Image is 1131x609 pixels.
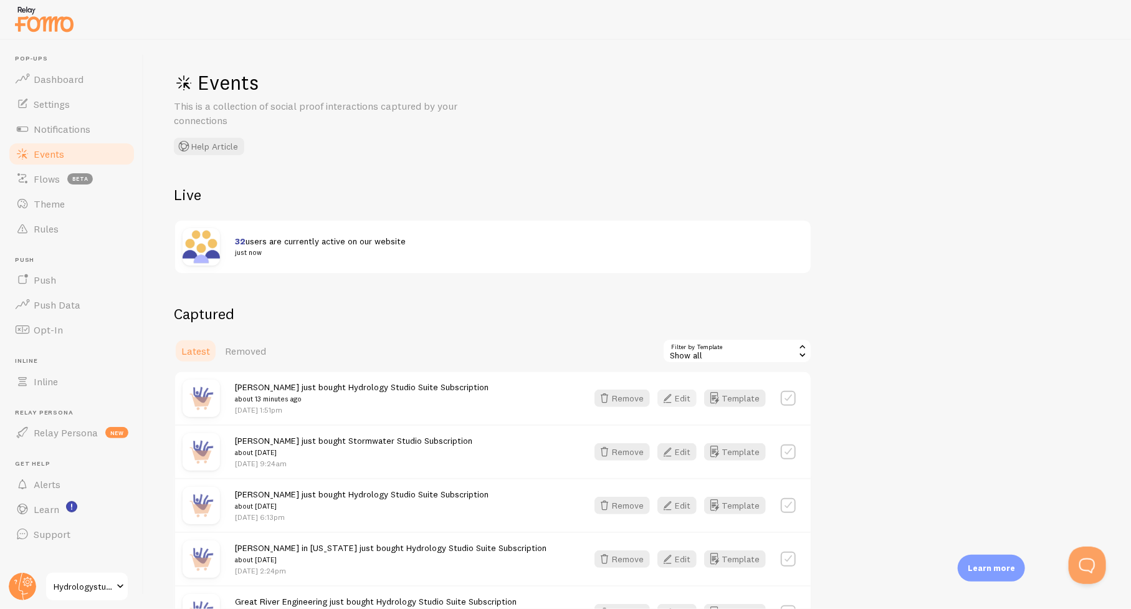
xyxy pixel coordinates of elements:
span: Push [15,256,136,264]
a: Edit [657,497,704,514]
button: Remove [594,550,650,568]
span: Hydrologystudio [54,579,113,594]
div: Show all [662,338,812,363]
span: Flows [34,173,60,185]
small: about 13 minutes ago [235,393,489,405]
button: Edit [657,390,697,407]
a: Edit [657,550,704,568]
span: [PERSON_NAME] just bought Hydrology Studio Suite Subscription [235,489,489,512]
button: Template [704,497,766,514]
a: Push [7,267,136,292]
button: Template [704,550,766,568]
a: Removed [217,338,274,363]
span: new [105,427,128,438]
a: Notifications [7,117,136,141]
p: [DATE] 2:24pm [235,565,546,576]
small: about [DATE] [235,501,489,512]
span: Push Data [34,299,80,311]
h1: Events [174,70,548,95]
span: Events [34,148,64,160]
a: Settings [7,92,136,117]
p: Learn more [968,562,1015,574]
span: Removed [225,345,266,357]
a: Inline [7,369,136,394]
a: Alerts [7,472,136,497]
span: beta [67,173,93,185]
a: Support [7,522,136,547]
span: Theme [34,198,65,210]
div: Learn more [958,555,1025,582]
span: Settings [34,98,70,110]
a: Relay Persona new [7,420,136,445]
small: just now [235,247,788,258]
span: Latest [181,345,210,357]
span: Push [34,274,56,286]
button: Edit [657,443,697,461]
img: xaSAoeb6RpedHPR8toqq [183,228,220,266]
button: Edit [657,550,697,568]
button: Template [704,390,766,407]
span: Learn [34,503,59,515]
small: about [DATE] [235,447,472,458]
a: Edit [657,390,704,407]
img: purchase.jpg [183,433,220,471]
span: users are currently active on our website [235,236,788,259]
h2: Captured [174,304,812,324]
p: [DATE] 6:13pm [235,512,489,522]
span: [PERSON_NAME] just bought Stormwater Studio Subscription [235,435,472,458]
span: Notifications [34,123,90,135]
button: Remove [594,390,650,407]
a: Latest [174,338,217,363]
span: Support [34,528,70,540]
span: [PERSON_NAME] in [US_STATE] just bought Hydrology Studio Suite Subscription [235,542,546,565]
h2: Live [174,185,812,204]
a: Events [7,141,136,166]
iframe: Help Scout Beacon - Open [1069,547,1106,584]
img: purchase.jpg [183,487,220,524]
a: Hydrologystudio [45,572,129,602]
a: Edit [657,443,704,461]
small: about [DATE] [235,554,546,565]
a: Opt-In [7,317,136,342]
button: Remove [594,443,650,461]
span: Rules [34,223,59,235]
a: Learn [7,497,136,522]
p: [DATE] 1:51pm [235,405,489,415]
span: Get Help [15,460,136,468]
span: Inline [15,357,136,365]
span: Dashboard [34,73,84,85]
a: Push Data [7,292,136,317]
span: [PERSON_NAME] just bought Hydrology Studio Suite Subscription [235,381,489,405]
svg: <p>Watch New Feature Tutorials!</p> [66,501,77,512]
a: Dashboard [7,67,136,92]
img: fomo-relay-logo-orange.svg [13,3,75,35]
a: Flows beta [7,166,136,191]
button: Remove [594,497,650,514]
span: Pop-ups [15,55,136,63]
button: Template [704,443,766,461]
span: 32 [235,236,246,247]
img: purchase.jpg [183,380,220,417]
a: Rules [7,216,136,241]
img: purchase.jpg [183,540,220,578]
p: [DATE] 9:24am [235,458,472,469]
a: Theme [7,191,136,216]
span: Inline [34,375,58,388]
button: Help Article [174,138,244,155]
button: Edit [657,497,697,514]
span: Relay Persona [15,409,136,417]
p: This is a collection of social proof interactions captured by your connections [174,99,473,128]
span: Opt-In [34,324,63,336]
span: Alerts [34,478,60,491]
span: Relay Persona [34,426,98,439]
